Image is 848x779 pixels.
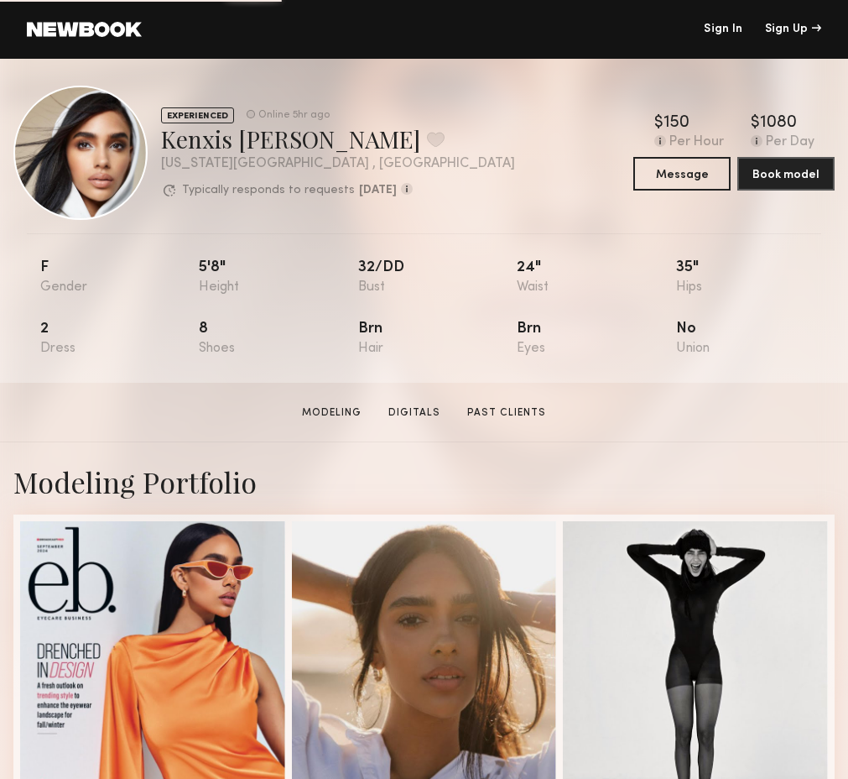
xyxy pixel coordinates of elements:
[161,157,515,171] div: [US_STATE][GEOGRAPHIC_DATA] , [GEOGRAPHIC_DATA]
[161,107,234,123] div: EXPERIENCED
[382,405,447,421] a: Digitals
[40,322,199,356] div: 2
[13,463,835,501] div: Modeling Portfolio
[295,405,368,421] a: Modeling
[517,322,675,356] div: Brn
[704,24,742,35] a: Sign In
[258,110,330,121] div: Online 5hr ago
[358,260,517,295] div: 32/dd
[751,115,760,132] div: $
[663,115,689,132] div: 150
[358,322,517,356] div: Brn
[359,185,397,196] b: [DATE]
[766,135,814,150] div: Per Day
[199,260,357,295] div: 5'8"
[517,260,675,295] div: 24"
[760,115,797,132] div: 1080
[460,405,553,421] a: Past Clients
[182,185,355,196] p: Typically responds to requests
[633,157,731,191] button: Message
[199,322,357,356] div: 8
[765,24,821,35] div: Sign Up
[654,115,663,132] div: $
[161,123,515,154] div: Kenxis [PERSON_NAME]
[676,322,835,356] div: No
[737,157,835,191] button: Book model
[676,260,835,295] div: 35"
[40,260,199,295] div: F
[669,135,724,150] div: Per Hour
